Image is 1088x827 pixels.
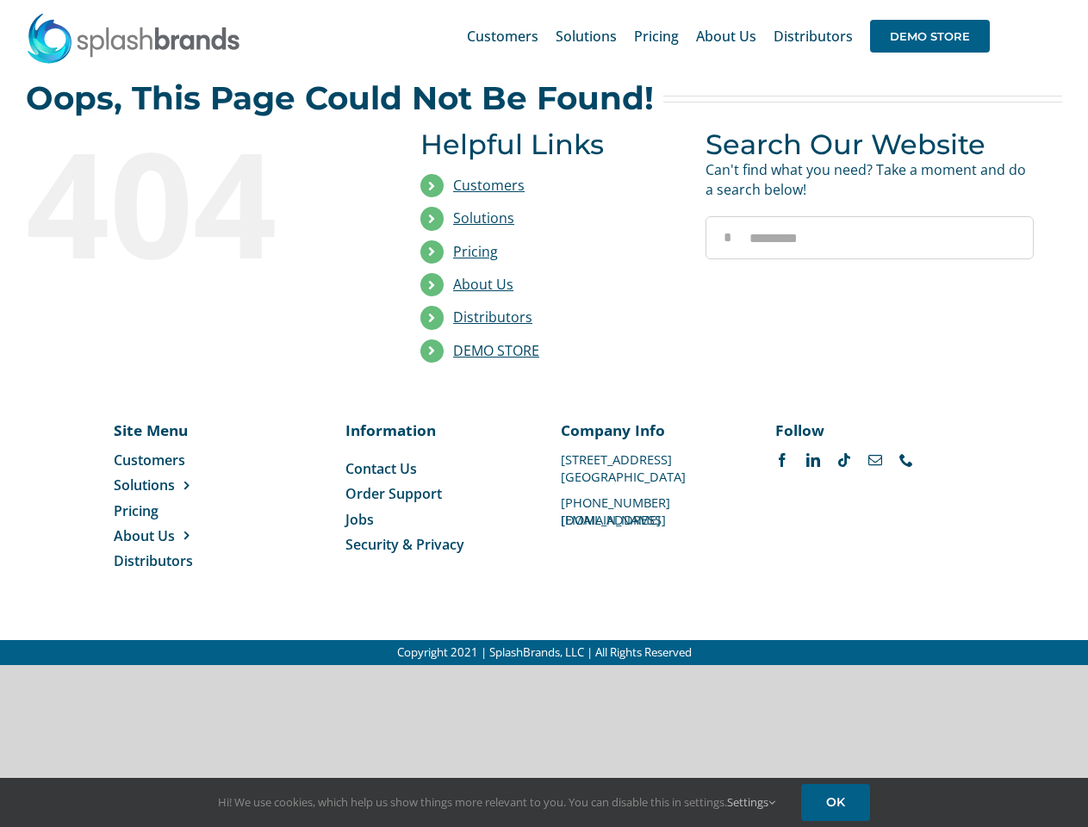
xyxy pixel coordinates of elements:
[26,12,241,64] img: SplashBrands.com Logo
[345,510,374,529] span: Jobs
[453,341,539,360] a: DEMO STORE
[868,453,882,467] a: mail
[453,176,525,195] a: Customers
[114,501,230,520] a: Pricing
[774,9,853,64] a: Distributors
[775,453,789,467] a: facebook
[561,420,743,440] p: Company Info
[114,451,230,571] nav: Menu
[114,420,230,440] p: Site Menu
[706,160,1034,199] p: Can't find what you need? Take a moment and do a search below!
[114,526,175,545] span: About Us
[453,275,513,294] a: About Us
[453,308,532,326] a: Distributors
[26,128,354,275] div: 404
[467,9,538,64] a: Customers
[420,128,680,160] h3: Helpful Links
[345,535,464,554] span: Security & Privacy
[837,453,851,467] a: tiktok
[114,526,230,545] a: About Us
[114,451,230,469] a: Customers
[634,29,679,43] span: Pricing
[467,29,538,43] span: Customers
[345,484,442,503] span: Order Support
[345,484,527,503] a: Order Support
[706,128,1034,160] h3: Search Our Website
[218,794,775,810] span: Hi! We use cookies, which help us show things more relevant to you. You can disable this in setti...
[706,216,1034,259] input: Search...
[345,459,527,478] a: Contact Us
[345,535,527,554] a: Security & Privacy
[727,794,775,810] a: Settings
[345,459,527,555] nav: Menu
[114,551,230,570] a: Distributors
[899,453,913,467] a: phone
[114,551,193,570] span: Distributors
[775,420,957,440] p: Follow
[345,420,527,440] p: Information
[801,784,870,821] a: OK
[706,216,749,259] input: Search
[114,501,159,520] span: Pricing
[453,242,498,261] a: Pricing
[634,9,679,64] a: Pricing
[26,81,654,115] h2: Oops, This Page Could Not Be Found!
[345,510,527,529] a: Jobs
[114,476,175,494] span: Solutions
[556,29,617,43] span: Solutions
[774,29,853,43] span: Distributors
[114,451,185,469] span: Customers
[870,9,990,64] a: DEMO STORE
[345,459,417,478] span: Contact Us
[696,29,756,43] span: About Us
[467,9,990,64] nav: Main Menu
[806,453,820,467] a: linkedin
[114,476,230,494] a: Solutions
[870,20,990,53] span: DEMO STORE
[453,208,514,227] a: Solutions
